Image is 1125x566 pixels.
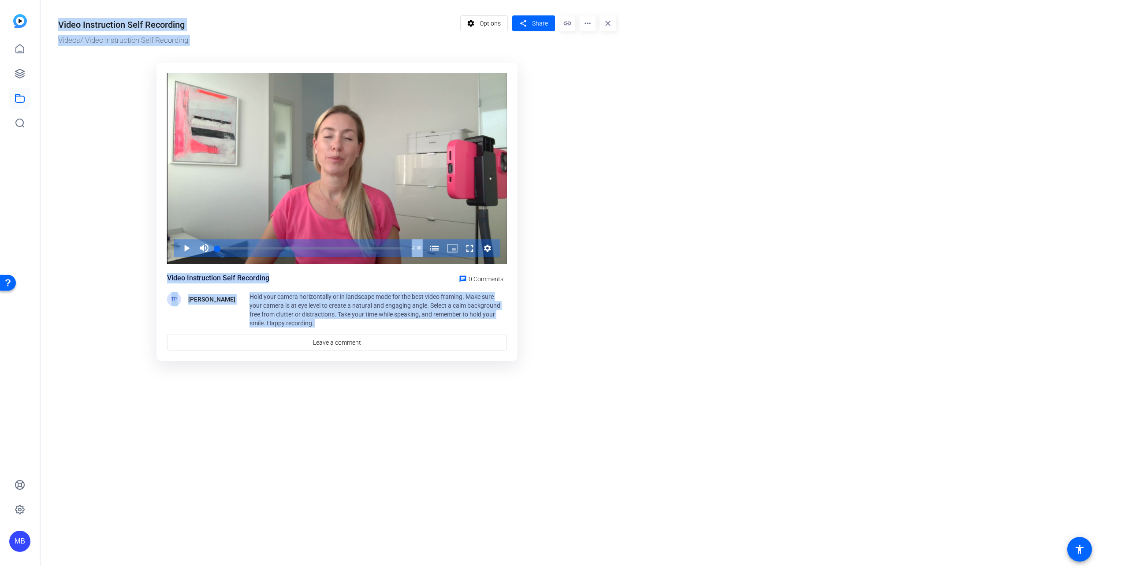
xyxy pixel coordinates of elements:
[167,73,507,264] div: Video Player
[532,19,548,28] span: Share
[13,14,27,28] img: blue-gradient.svg
[313,338,361,347] span: Leave a comment
[58,36,80,45] a: Videos
[512,15,555,31] button: Share
[167,292,181,306] div: TP
[413,246,421,250] span: 0:00
[167,335,507,350] a: Leave a comment
[250,293,500,327] span: Hold your camera horizontally or in landscape mode for the best video framing. Make sure your cam...
[217,247,403,249] div: Progress Bar
[518,18,529,30] mat-icon: share
[460,15,508,31] button: Options
[58,18,185,31] div: Video Instruction Self Recording
[195,239,213,257] button: Mute
[188,294,235,305] div: [PERSON_NAME]
[1074,544,1085,555] mat-icon: accessibility
[178,239,195,257] button: Play
[600,15,616,31] mat-icon: close
[559,15,575,31] mat-icon: link
[466,15,477,32] mat-icon: settings
[9,531,30,552] div: MB
[411,246,413,250] span: -
[443,239,461,257] button: Picture-in-Picture
[461,239,479,257] button: Fullscreen
[459,275,467,283] mat-icon: chat
[426,239,443,257] button: Chapters
[167,273,269,283] div: Video Instruction Self Recording
[58,35,456,46] div: / Video Instruction Self Recording
[480,15,501,32] span: Options
[455,273,507,283] a: 0 Comments
[580,15,596,31] mat-icon: more_horiz
[469,276,503,283] span: 0 Comments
